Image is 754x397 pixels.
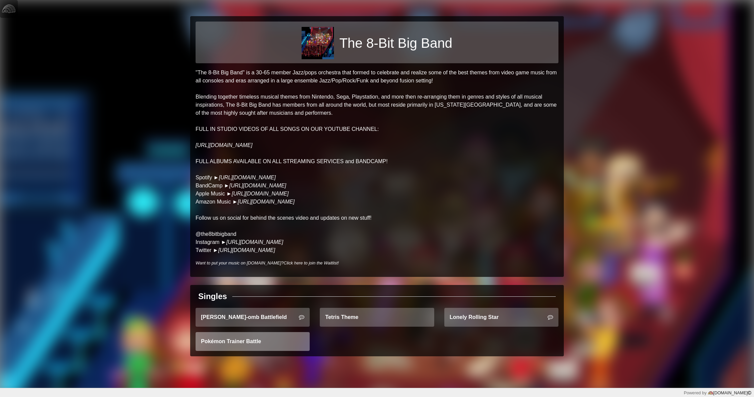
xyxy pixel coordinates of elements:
img: logo-color-e1b8fa5219d03fcd66317c3d3cfaab08a3c62fe3c3b9b34d55d8365b78b1766b.png [708,390,713,396]
a: Tetris Theme [320,308,434,327]
a: [URL][DOMAIN_NAME] [226,239,283,245]
a: [URL][DOMAIN_NAME] [229,183,286,188]
a: [URL][DOMAIN_NAME] [232,191,288,196]
a: Pokémon Trainer Battle [196,332,310,351]
a: Click here to join the Waitlist! [283,260,339,265]
p: "The 8-Bit Big Band" is a 30-65 member Jazz/pops orchestra that formed to celebrate and realize s... [196,69,558,254]
a: [DOMAIN_NAME] [707,390,751,395]
div: Singles [198,290,227,302]
img: e6d8060a528fcde070d45fac979d56b2272a502a42812dc961a4338b1969284f.jpg [302,27,334,59]
img: logo-white-4c48a5e4bebecaebe01ca5a9d34031cfd3d4ef9ae749242e8c4bf12ef99f53e8.png [2,2,15,15]
div: Powered by [684,390,751,396]
a: [URL][DOMAIN_NAME] [219,175,276,180]
a: [URL][DOMAIN_NAME] [218,247,275,253]
i: Want to put your music on [DOMAIN_NAME]? [196,260,339,265]
h1: The 8-Bit Big Band [339,35,452,51]
a: [URL][DOMAIN_NAME] [238,199,295,205]
a: [URL][DOMAIN_NAME] [196,142,252,148]
a: Lonely Rolling Star [444,308,558,327]
a: [PERSON_NAME]-omb Battlefield [196,308,310,327]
